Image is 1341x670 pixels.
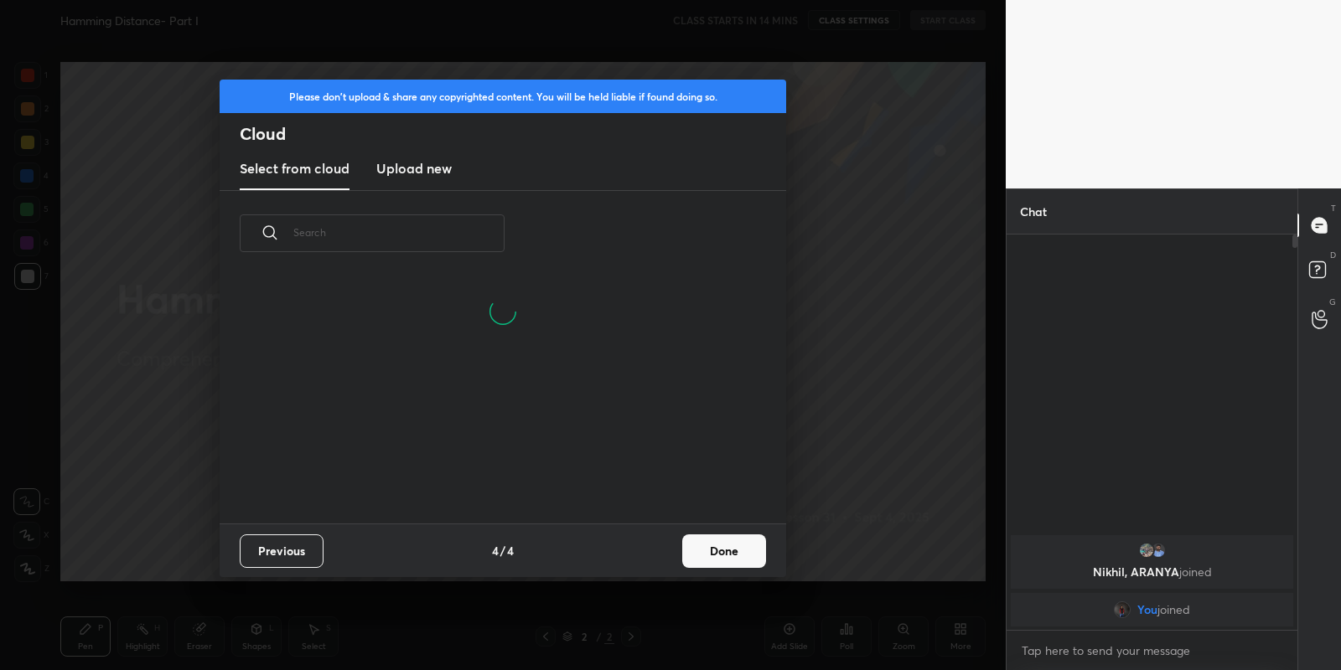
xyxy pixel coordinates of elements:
[1157,603,1190,616] span: joined
[1331,202,1336,214] p: T
[1007,532,1297,630] div: grid
[1114,601,1131,618] img: 0cf1bf49248344338ee83de1f04af710.9781463_3
[1007,189,1060,234] p: Chat
[1179,564,1212,580] span: joined
[492,542,499,559] h4: 4
[1150,542,1167,559] img: 8a7ccf06135c469fa8f7bcdf48b07b1b.png
[240,123,786,145] h2: Cloud
[682,534,766,568] button: Done
[293,197,505,268] input: Search
[220,80,786,113] div: Please don't upload & share any copyrighted content. You will be held liable if found doing so.
[1330,249,1336,261] p: D
[240,158,349,178] h3: Select from cloud
[1021,565,1283,579] p: Nikhil, ARANYA
[1138,542,1155,559] img: b4ef26f7351f446390615c3adf15b30c.jpg
[240,534,324,568] button: Previous
[500,542,505,559] h4: /
[1329,296,1336,308] p: G
[507,542,514,559] h4: 4
[1137,603,1157,616] span: You
[376,158,452,178] h3: Upload new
